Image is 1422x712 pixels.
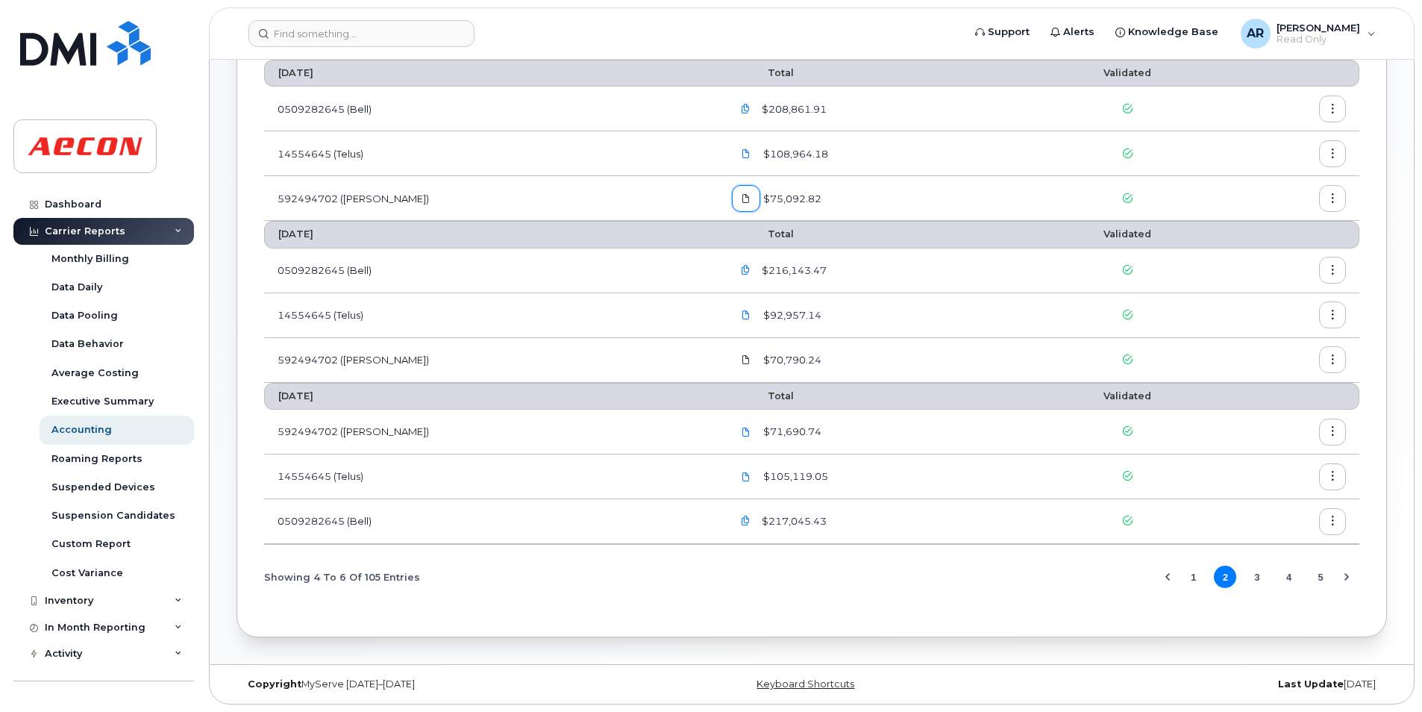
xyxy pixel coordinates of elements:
[264,455,718,499] td: 14554645 (Telus)
[760,353,821,367] span: $70,790.24
[759,263,827,278] span: $216,143.47
[264,383,718,410] th: [DATE]
[760,425,821,439] span: $71,690.74
[759,102,827,116] span: $208,861.91
[1247,25,1264,43] span: AR
[1183,566,1205,588] button: Page 1
[264,131,718,176] td: 14554645 (Telus)
[248,20,474,47] input: Find something...
[1278,566,1300,588] button: Page 4
[1105,17,1229,47] a: Knowledge Base
[264,221,718,248] th: [DATE]
[1063,25,1094,40] span: Alerts
[1246,566,1268,588] button: Page 3
[760,192,821,206] span: $75,092.82
[264,87,718,131] td: 0509282645 (Bell)
[264,410,718,455] td: 592494702 ([PERSON_NAME])
[732,302,760,328] a: 14554645_1226720106_2025-05-01.pdf
[264,338,718,383] td: 592494702 ([PERSON_NAME])
[732,228,794,240] span: Total
[1003,678,1387,690] div: [DATE]
[760,147,828,161] span: $108,964.18
[237,678,620,690] div: MyServe [DATE]–[DATE]
[264,249,718,293] td: 0509282645 (Bell)
[264,499,718,544] td: 0509282645 (Bell)
[732,140,760,166] a: 14554645_1238208351_2025-06-01.pdf
[988,25,1030,40] span: Support
[264,566,420,588] span: Showing 4 To 6 Of 105 Entries
[1277,34,1360,46] span: Read Only
[264,176,718,221] td: 592494702 ([PERSON_NAME])
[965,17,1040,47] a: Support
[757,678,854,690] a: Keyboard Shortcuts
[1277,22,1360,34] span: [PERSON_NAME]
[759,514,827,528] span: $217,045.43
[1309,566,1332,588] button: Page 5
[1156,566,1179,588] button: Previous Page
[264,293,718,338] td: 14554645 (Telus)
[760,469,828,484] span: $105,119.05
[732,390,794,402] span: Total
[732,347,760,373] a: Rogers-May31_2025-2999976123.pdf
[1214,566,1236,588] button: Page 2
[248,678,301,690] strong: Copyright
[264,60,718,87] th: [DATE]
[1278,678,1344,690] strong: Last Update
[1033,221,1223,248] th: Validated
[760,308,821,322] span: $92,957.14
[1033,383,1223,410] th: Validated
[732,419,760,445] a: Rogers-Apr30_2025-2985552806.pdf
[1230,19,1386,49] div: Ana Routramourti
[1335,566,1358,588] button: Next Page
[732,67,794,78] span: Total
[1033,60,1223,87] th: Validated
[1128,25,1218,40] span: Knowledge Base
[732,185,760,211] a: Aecon.Rogers-Jun30_2025-3014615521.pdf
[732,463,760,490] a: 14554645_1215830817_2025-04-01.pdf
[1040,17,1105,47] a: Alerts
